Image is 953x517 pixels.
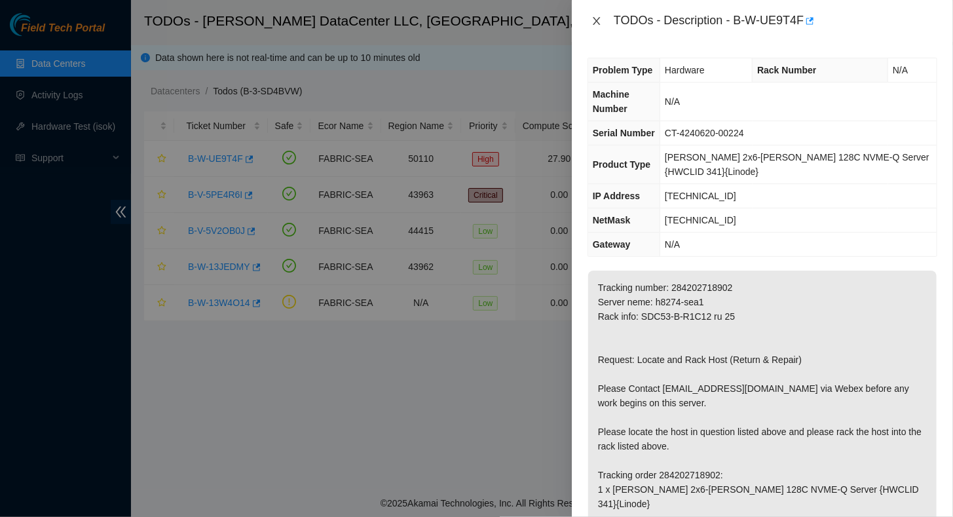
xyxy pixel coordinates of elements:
span: IP Address [593,191,640,201]
span: N/A [665,239,680,250]
div: TODOs - Description - B-W-UE9T4F [614,10,937,31]
span: Problem Type [593,65,653,75]
span: [TECHNICAL_ID] [665,215,736,225]
span: Serial Number [593,128,655,138]
span: CT-4240620-00224 [665,128,744,138]
span: [TECHNICAL_ID] [665,191,736,201]
span: Machine Number [593,89,629,114]
span: Hardware [665,65,705,75]
span: N/A [665,96,680,107]
span: Rack Number [757,65,816,75]
span: N/A [893,65,908,75]
span: [PERSON_NAME] 2x6-[PERSON_NAME] 128C NVME-Q Server {HWCLID 341}{Linode} [665,152,929,177]
span: Gateway [593,239,631,250]
span: close [591,16,602,26]
button: Close [588,15,606,28]
span: NetMask [593,215,631,225]
span: Product Type [593,159,650,170]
